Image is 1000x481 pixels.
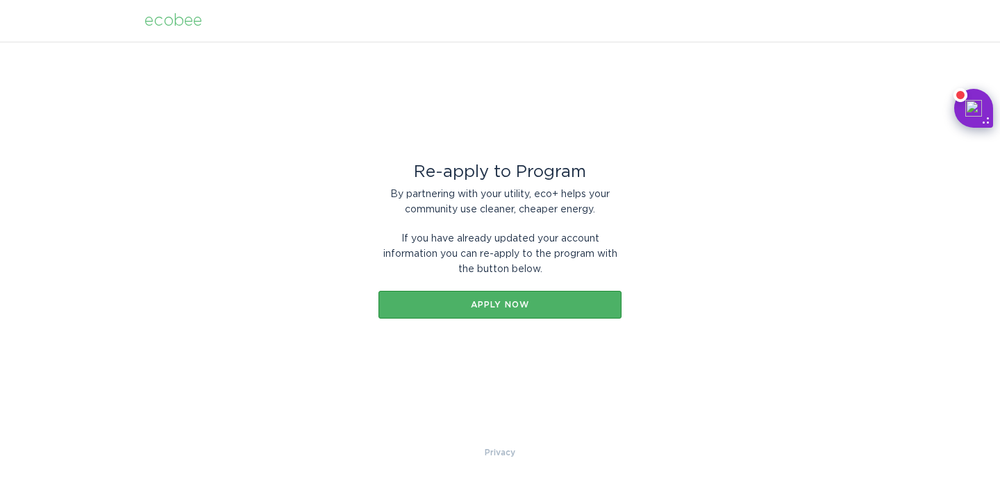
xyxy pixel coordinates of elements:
[385,301,615,309] div: Apply now
[378,187,622,217] div: By partnering with your utility, eco+ helps your community use cleaner, cheaper energy.
[485,445,515,460] a: Privacy Policy & Terms of Use
[378,291,622,319] button: Apply now
[378,164,622,180] div: Re-apply to Program
[378,231,622,277] div: If you have already updated your account information you can re-apply to the program with the but...
[144,13,202,28] div: ecobee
